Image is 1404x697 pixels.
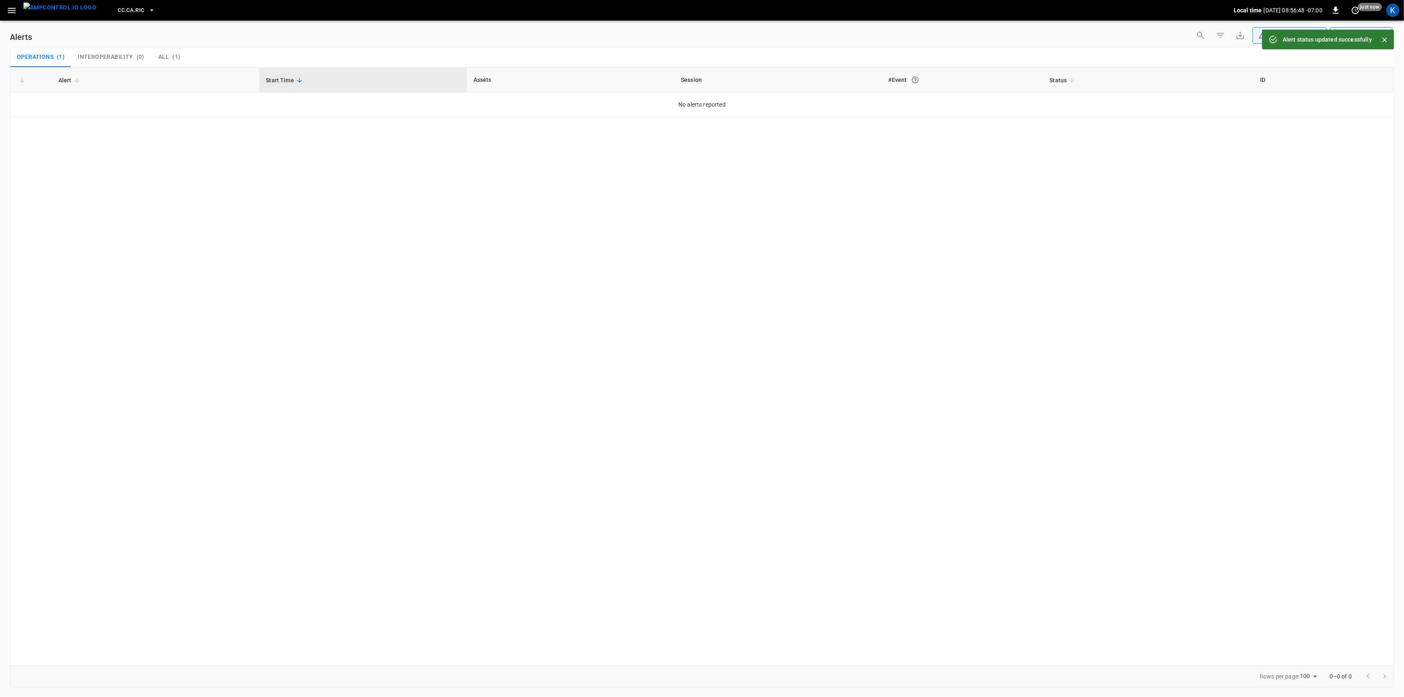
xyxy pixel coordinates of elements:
[1283,32,1372,47] div: Alert status updated successfully
[908,72,923,87] button: An event is a single occurrence of an issue. An alert groups related events for the same asset, m...
[1349,4,1362,17] button: set refresh interval
[158,53,169,61] span: All
[1049,75,1077,85] span: Status
[57,53,65,61] span: ( 1 )
[266,75,305,85] span: Start Time
[1260,672,1300,681] p: Rows per page:
[1253,67,1394,93] th: ID
[1300,670,1320,682] div: 100
[1358,3,1382,11] span: just now
[1345,28,1392,43] div: Last 24 hrs
[467,67,674,93] th: Assets
[674,67,882,93] th: Session
[1234,6,1262,14] p: Local time
[1378,34,1391,46] button: Close
[118,6,144,15] span: CC.CA.RIC
[10,30,32,44] h6: Alerts
[17,53,53,61] span: Operations
[889,72,1037,87] div: #Event
[23,2,96,13] img: ampcontrol.io logo
[172,53,180,61] span: ( 1 )
[1386,4,1399,17] div: profile-icon
[1258,31,1313,40] div: Unresolved
[58,75,82,85] span: Alert
[114,2,158,19] button: CC.CA.RIC
[1330,672,1352,681] p: 0–0 of 0
[78,53,133,61] span: Interoperability
[1264,6,1323,14] p: [DATE] 08:56:48 -07:00
[137,53,144,61] span: ( 0 )
[10,93,1394,117] td: No alerts reported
